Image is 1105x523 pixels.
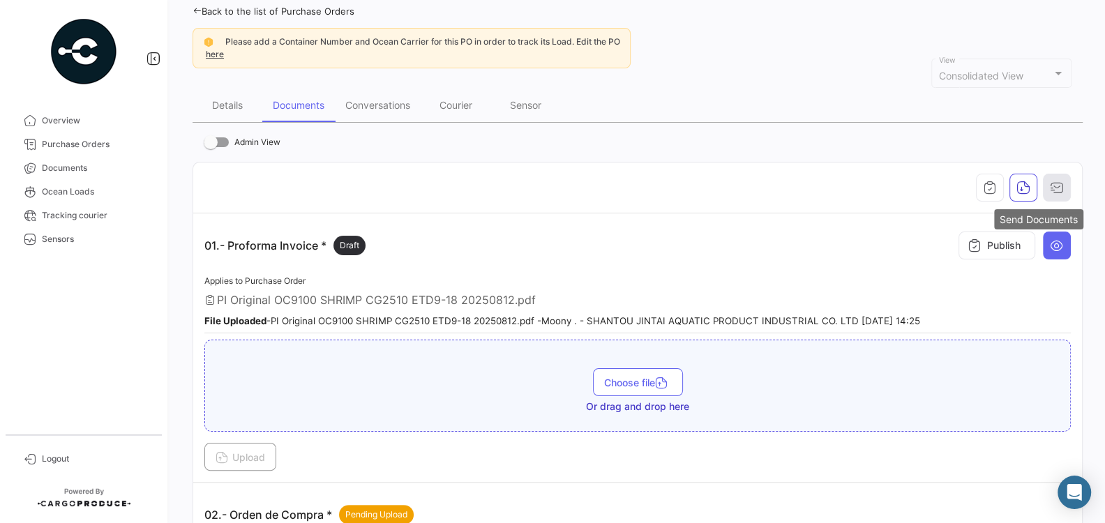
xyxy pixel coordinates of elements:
span: Purchase Orders [42,138,151,151]
span: Logout [42,453,151,465]
a: Ocean Loads [11,180,156,204]
div: Conversations [345,99,410,111]
span: Applies to Purchase Order [204,275,306,286]
span: Pending Upload [345,508,407,521]
span: Please add a Container Number and Ocean Carrier for this PO in order to track its Load. Edit the PO [225,36,620,47]
span: Overview [42,114,151,127]
span: Documents [42,162,151,174]
small: - PI Original OC9100 SHRIMP CG2510 ETD9-18 20250812.pdf - Moony . - SHANTOU JINTAI AQUATIC PRODUC... [204,315,920,326]
span: Draft [340,239,359,252]
button: Publish [959,232,1035,259]
span: Tracking courier [42,209,151,222]
div: Documents [273,99,324,111]
b: File Uploaded [204,315,266,326]
span: PI Original OC9100 SHRIMP CG2510 ETD9-18 20250812.pdf [217,293,536,307]
div: Details [212,99,243,111]
span: Or drag and drop here [586,400,689,414]
span: Consolidated View [939,70,1023,82]
span: Upload [216,451,265,463]
a: Tracking courier [11,204,156,227]
a: Sensors [11,227,156,251]
div: Sensor [510,99,541,111]
img: powered-by.png [49,17,119,86]
div: Send Documents [994,209,1083,229]
a: Purchase Orders [11,132,156,156]
p: 01.- Proforma Invoice * [204,236,366,255]
a: here [203,49,227,59]
a: Back to the list of Purchase Orders [193,6,354,17]
a: Documents [11,156,156,180]
span: Ocean Loads [42,185,151,198]
div: Courier [439,99,472,111]
a: Overview [11,109,156,132]
button: Choose file [593,368,683,396]
span: Sensors [42,233,151,245]
button: Upload [204,443,276,471]
div: Abrir Intercom Messenger [1058,476,1091,509]
span: Admin View [234,134,280,151]
span: Choose file [604,377,672,388]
